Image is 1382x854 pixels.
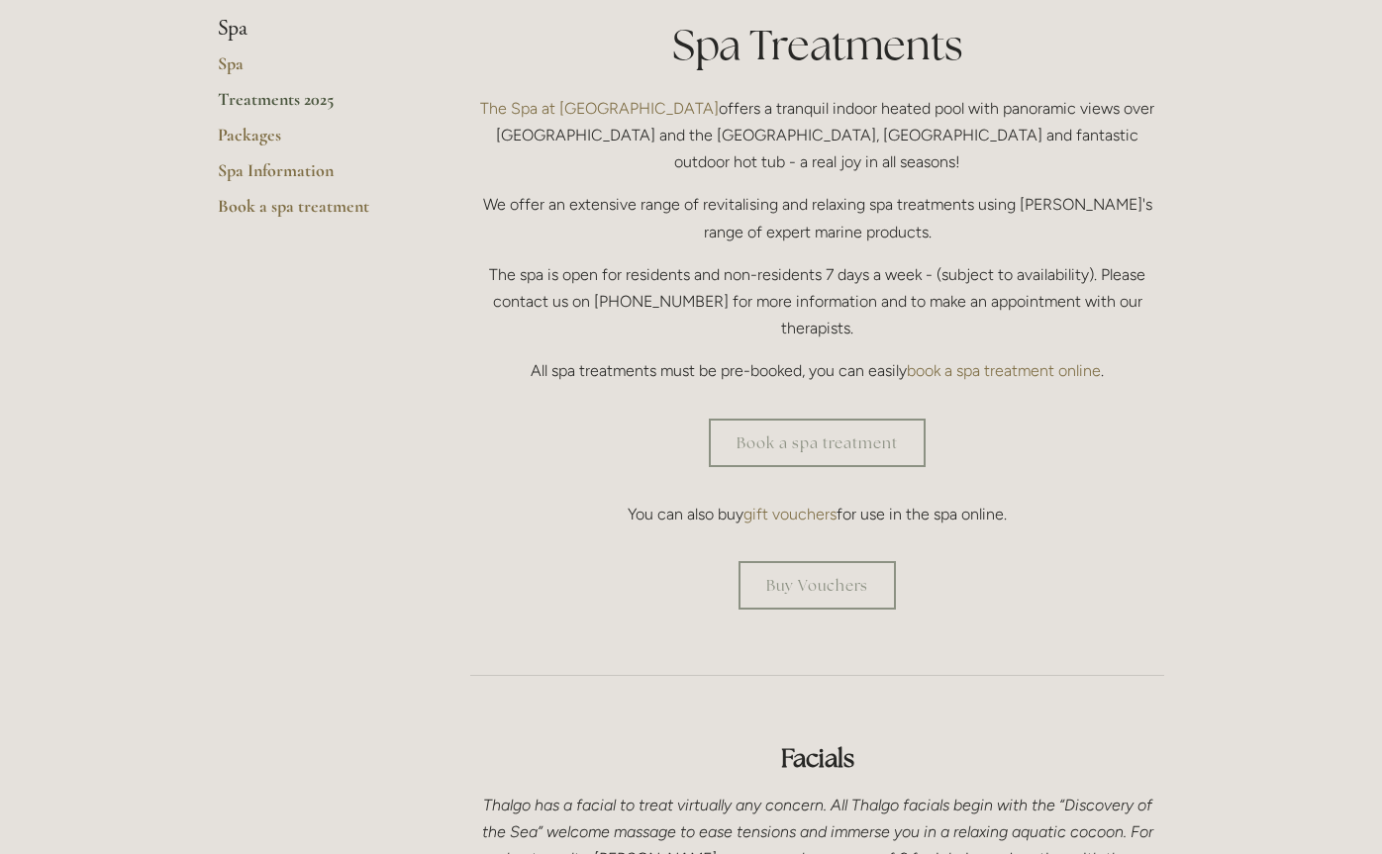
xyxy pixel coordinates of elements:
h1: Spa Treatments [470,16,1164,74]
a: Spa Information [218,159,407,195]
a: Spa [218,52,407,88]
p: All spa treatments must be pre-booked, you can easily . [470,357,1164,384]
p: You can also buy for use in the spa online. [470,501,1164,527]
p: We offer an extensive range of revitalising and relaxing spa treatments using [PERSON_NAME]'s ran... [470,191,1164,244]
a: Buy Vouchers [739,561,896,610]
p: offers a tranquil indoor heated pool with panoramic views over [GEOGRAPHIC_DATA] and the [GEOGRAP... [470,95,1164,176]
a: The Spa at [GEOGRAPHIC_DATA] [480,99,719,118]
a: Book a spa treatment [709,419,926,467]
a: book a spa treatment online [907,361,1101,380]
a: gift vouchers [743,505,837,523]
a: Packages [218,124,407,159]
strong: Facials [781,742,854,774]
a: Book a spa treatment [218,195,407,231]
li: Spa [218,16,407,42]
a: Treatments 2025 [218,88,407,124]
p: The spa is open for residents and non-residents 7 days a week - (subject to availability). Please... [470,261,1164,342]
